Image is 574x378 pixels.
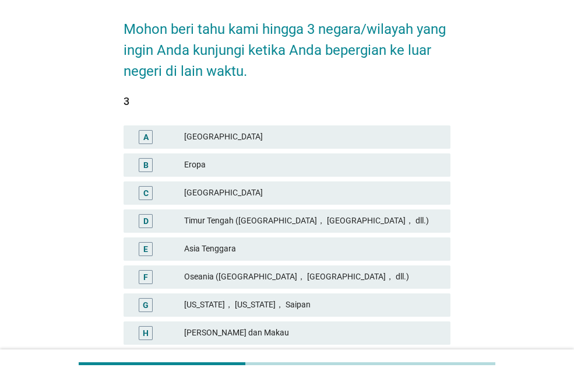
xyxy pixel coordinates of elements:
[143,159,149,171] div: B
[143,327,149,339] div: H
[184,214,441,228] div: Timur Tengah ([GEOGRAPHIC_DATA]， [GEOGRAPHIC_DATA]， dll.)
[143,187,149,199] div: C
[184,158,441,172] div: Eropa
[184,130,441,144] div: [GEOGRAPHIC_DATA]
[184,298,441,312] div: [US_STATE]， [US_STATE]， Saipan
[143,215,149,227] div: D
[184,270,441,284] div: Oseania ([GEOGRAPHIC_DATA]， [GEOGRAPHIC_DATA]， dll.)
[184,242,441,256] div: Asia Tenggara
[143,131,149,143] div: A
[124,7,450,82] h2: Mohon beri tahu kami hingga 3 negara/wilayah yang ingin Anda kunjungi ketika Anda bepergian ke lu...
[143,271,148,283] div: F
[184,186,441,200] div: [GEOGRAPHIC_DATA]
[124,93,450,109] div: 3
[184,326,441,340] div: [PERSON_NAME] dan Makau
[143,243,148,255] div: E
[143,299,149,311] div: G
